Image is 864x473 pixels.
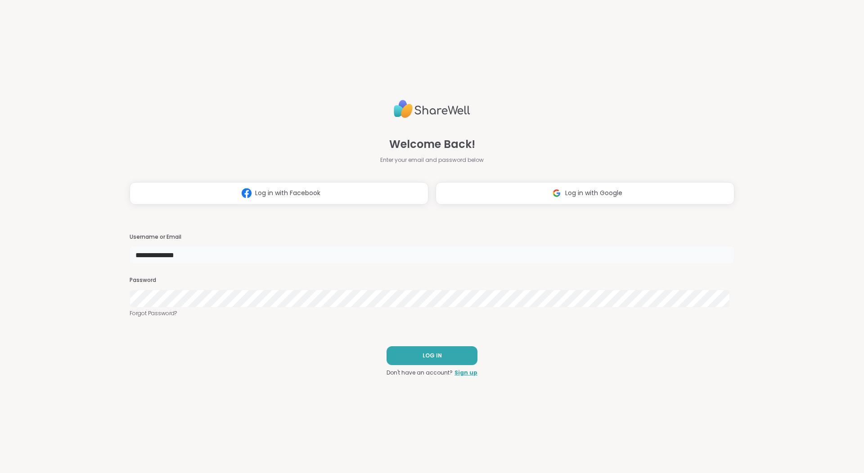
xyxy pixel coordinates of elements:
a: Forgot Password? [130,309,734,317]
span: Enter your email and password below [380,156,484,164]
button: Log in with Google [436,182,734,205]
a: Sign up [454,369,477,377]
button: Log in with Facebook [130,182,428,205]
img: ShareWell Logomark [238,185,255,201]
h3: Password [130,277,734,284]
span: Log in with Facebook [255,188,320,198]
img: ShareWell Logomark [548,185,565,201]
span: Welcome Back! [389,136,475,152]
span: Don't have an account? [387,369,453,377]
button: LOG IN [387,346,477,365]
span: LOG IN [423,352,442,360]
h3: Username or Email [130,233,734,241]
img: ShareWell Logo [394,96,470,122]
span: Log in with Google [565,188,622,198]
